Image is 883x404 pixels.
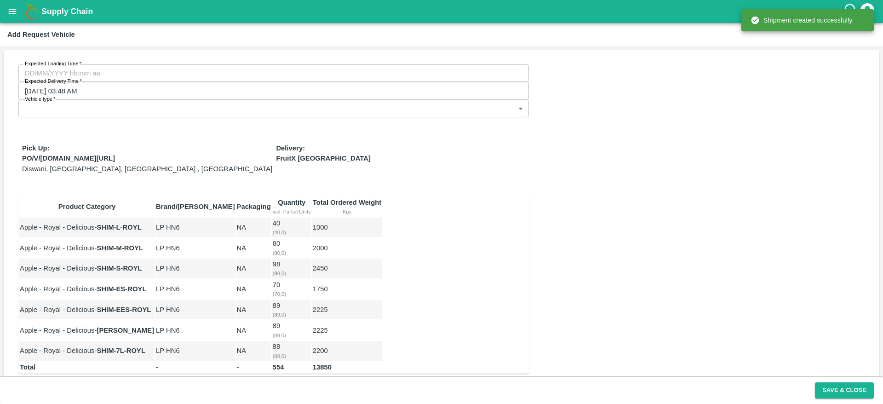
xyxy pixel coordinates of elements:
[272,259,311,278] td: 98
[22,144,49,152] strong: Pick Up:
[272,300,311,320] td: 89
[312,320,382,340] td: 2225
[312,300,382,320] td: 2225
[272,341,311,361] td: 88
[272,218,311,237] td: 40
[859,2,876,21] div: account of current user
[273,290,311,298] div: ( 70 , 0 )
[236,341,271,361] td: NA
[273,269,311,277] div: ( 98 , 0 )
[97,285,146,293] strong: SHIM-ES-ROYL
[58,203,116,210] b: Product Category
[237,203,271,210] b: Packaging
[273,364,284,371] b: 554
[2,1,23,22] button: open drawer
[278,199,305,206] b: Quantity
[155,238,235,258] td: LP HN6
[815,382,874,398] button: Save & Close
[41,7,93,16] b: Supply Chain
[236,320,271,340] td: NA
[19,300,155,320] td: Apple - Royal - Delicious -
[751,12,854,29] div: Shipment created successfully.
[19,238,155,258] td: Apple - Royal - Delicious -
[236,300,271,320] td: NA
[312,218,382,237] td: 1000
[97,224,141,231] strong: SHIM-L-ROYL
[7,31,75,38] b: Add Request Vehicle
[18,64,522,82] input: Choose date
[23,2,41,21] img: logo
[18,82,522,99] input: Choose date, selected date is Sep 28, 2025
[273,228,311,237] div: ( 40 , 0 )
[276,144,305,152] strong: Delivery:
[273,208,311,216] div: incl. Partial Units
[156,203,235,210] b: Brand/[PERSON_NAME]
[155,259,235,278] td: LP HN6
[22,164,272,174] p: Diswani, [GEOGRAPHIC_DATA], [GEOGRAPHIC_DATA] , [GEOGRAPHIC_DATA]
[273,352,311,360] div: ( 88 , 0 )
[237,364,239,371] b: -
[97,244,143,252] strong: SHIM-M-ROYL
[312,279,382,299] td: 1750
[313,208,382,216] div: Kgs
[276,155,371,162] strong: FruitX [GEOGRAPHIC_DATA]
[19,320,155,340] td: Apple - Royal - Delicious -
[313,199,382,206] b: Total Ordered Weight
[843,3,859,20] div: customer-support
[273,249,311,257] div: ( 80 , 0 )
[236,279,271,299] td: NA
[273,311,311,319] div: ( 89 , 0 )
[155,279,235,299] td: LP HN6
[97,306,151,313] strong: SHIM-EES-ROYL
[313,364,332,371] b: 13850
[19,341,155,361] td: Apple - Royal - Delicious -
[155,320,235,340] td: LP HN6
[272,279,311,299] td: 70
[156,364,158,371] b: -
[273,331,311,340] div: ( 89 , 0 )
[25,96,56,103] label: Vehicle type
[236,218,271,237] td: NA
[20,364,35,371] b: Total
[25,78,82,85] label: Expected Delivery Time
[97,265,142,272] strong: SHIM-S-ROYL
[155,341,235,361] td: LP HN6
[97,327,154,334] strong: [PERSON_NAME]
[236,259,271,278] td: NA
[19,218,155,237] td: Apple - Royal - Delicious -
[25,60,81,68] label: Expected Loading Time
[236,238,271,258] td: NA
[41,5,843,18] a: Supply Chain
[155,300,235,320] td: LP HN6
[272,238,311,258] td: 80
[19,279,155,299] td: Apple - Royal - Delicious -
[312,259,382,278] td: 2450
[97,347,145,354] strong: SHIM-7L-ROYL
[155,218,235,237] td: LP HN6
[312,341,382,361] td: 2200
[272,320,311,340] td: 89
[19,259,155,278] td: Apple - Royal - Delicious -
[22,155,115,162] strong: PO/V/[DOMAIN_NAME][URL]
[312,238,382,258] td: 2000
